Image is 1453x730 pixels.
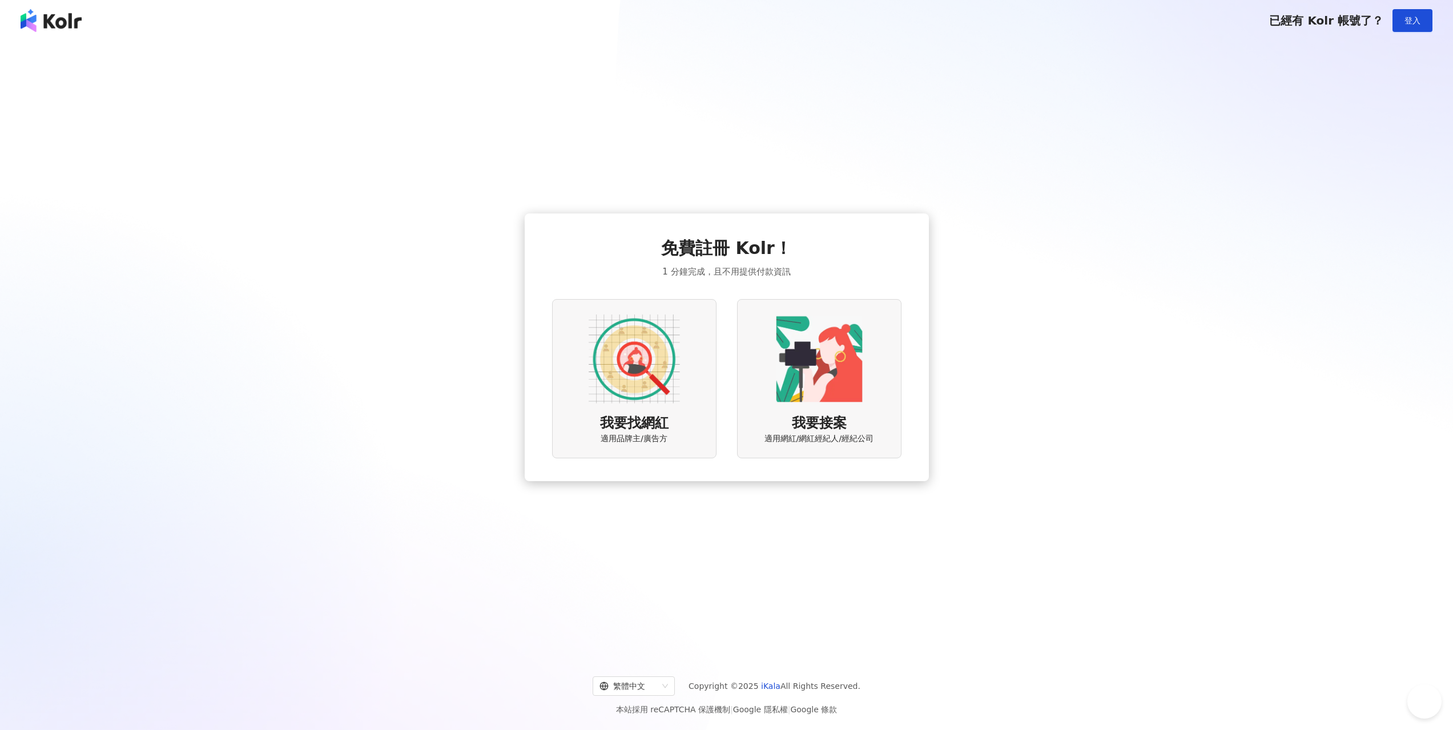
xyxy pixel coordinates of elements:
[689,679,860,693] span: Copyright © 2025 All Rights Reserved.
[1392,9,1432,32] button: 登入
[790,705,837,714] a: Google 條款
[792,414,847,433] span: 我要接案
[764,433,874,445] span: 適用網紅/網紅經紀人/經紀公司
[1407,684,1442,719] iframe: Help Scout Beacon - Open
[1404,16,1420,25] span: 登入
[600,414,669,433] span: 我要找網紅
[733,705,788,714] a: Google 隱私權
[1269,14,1383,27] span: 已經有 Kolr 帳號了？
[761,681,780,691] a: iKala
[21,9,82,32] img: logo
[599,677,658,695] div: 繁體中文
[661,236,792,260] span: 免費註冊 Kolr！
[662,265,790,279] span: 1 分鐘完成，且不用提供付款資訊
[788,705,791,714] span: |
[730,705,733,714] span: |
[616,703,837,716] span: 本站採用 reCAPTCHA 保護機制
[589,313,680,405] img: AD identity option
[774,313,865,405] img: KOL identity option
[601,433,667,445] span: 適用品牌主/廣告方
